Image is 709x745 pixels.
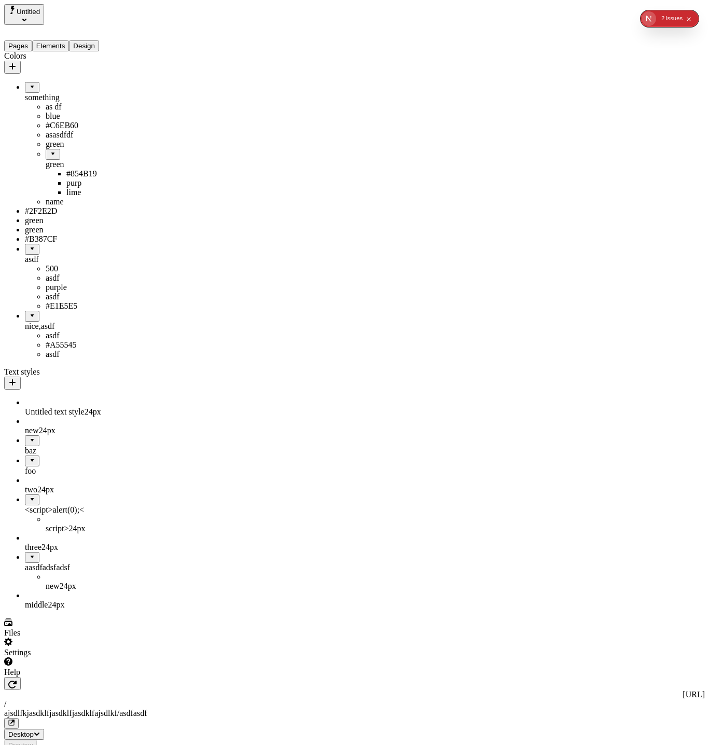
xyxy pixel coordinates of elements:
div: asasdfdf [46,130,129,140]
div: 500 [46,264,129,273]
div: new [46,582,129,591]
div: purp [66,178,129,188]
div: green [46,160,129,169]
div: something [25,93,129,102]
div: #A55545 [46,340,129,350]
div: blue [46,112,129,121]
div: asdf [25,255,129,264]
div: Untitled text style [25,407,129,417]
div: asdf [46,292,129,301]
div: / [4,699,705,709]
button: Design [69,40,99,51]
div: middle [25,600,129,610]
div: #B387CF [25,234,129,244]
div: asdf [46,331,129,340]
div: purple [46,283,129,292]
div: [URL] [4,690,705,699]
div: new [25,426,129,435]
button: Elements [32,40,69,51]
div: green [25,225,129,234]
button: Pages [4,40,32,51]
span: 24 px [41,543,58,551]
div: green [46,140,129,149]
span: 24 px [37,485,54,494]
span: Desktop [8,730,34,738]
div: foo [25,466,129,476]
div: three [25,543,129,552]
span: 24 px [48,600,64,609]
button: Select site [4,4,44,25]
div: as df [46,102,129,112]
div: baz [25,446,129,456]
div: #854B19 [66,169,129,178]
div: two [25,485,129,494]
button: Desktop [4,729,44,740]
div: <script>alert(0);< [25,505,129,515]
div: ajsdlfkjasdklfjasdklfjasdklfajsdlkf/asdfasdf [4,709,705,718]
span: 24 px [60,582,76,590]
div: green [25,216,129,225]
div: Help [4,668,129,677]
div: Colors [4,51,129,61]
span: 24 px [85,407,101,416]
div: name [46,197,129,206]
div: aasdfadsfadsf [25,563,129,572]
div: Settings [4,648,129,657]
div: #E1E5E5 [46,301,129,311]
div: #2F2E2D [25,206,129,216]
span: 24 px [69,524,86,533]
div: Files [4,628,129,638]
div: asdf [46,350,129,359]
div: script> [46,524,129,533]
span: Untitled [17,8,40,16]
div: asdf [46,273,129,283]
div: lime [66,188,129,197]
span: 24 px [39,426,55,435]
div: #C6EB60 [46,121,129,130]
div: nice,asdf [25,322,129,331]
div: Text styles [4,367,129,377]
